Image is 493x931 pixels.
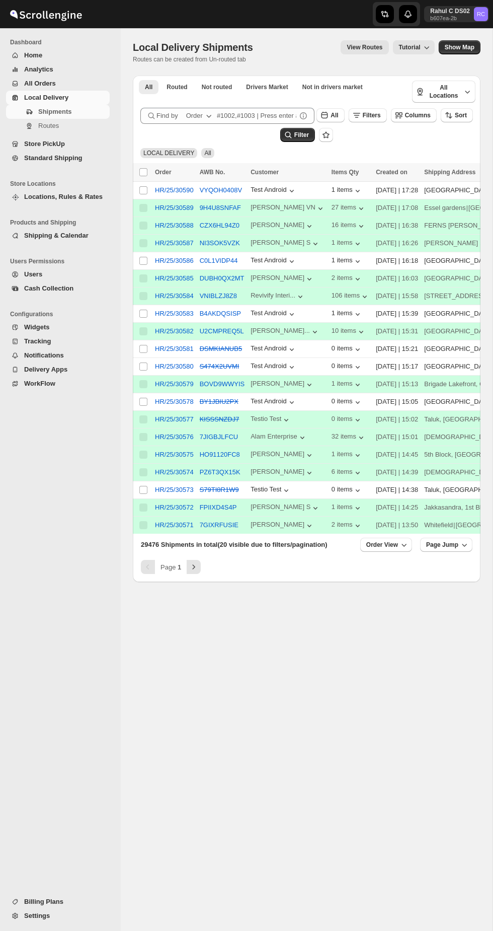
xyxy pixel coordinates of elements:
button: 32 items [332,433,366,443]
span: Drivers Market [246,83,288,91]
div: [PERSON_NAME]... [251,327,310,334]
span: Settings [24,912,50,919]
button: 106 items [332,292,370,302]
button: 9H4U8SNFAF [200,204,241,211]
div: HR/25/30586 [155,257,194,264]
button: Filter [280,128,315,142]
button: [PERSON_NAME] VN [251,203,325,213]
div: 6 items [332,468,363,478]
button: Locations, Rules & Rates [6,190,110,204]
span: Local Delivery [24,94,68,101]
div: Revivify Interi... [251,292,295,299]
button: DSMKIANUB5 [200,345,242,352]
div: 1 items [332,503,363,513]
div: [DATE] | 16:26 [376,238,418,248]
text: RC [477,11,485,17]
div: [PERSON_NAME] [251,221,314,231]
button: HR/25/30584 [155,292,194,300]
button: 16 items [332,221,366,231]
div: [DATE] | 15:02 [376,414,418,424]
button: Page Jump [420,538,472,552]
button: Settings [6,909,110,923]
button: Alam Enterprise [251,433,307,443]
span: Standard Shipping [24,154,83,162]
div: [DATE] | 16:38 [376,221,418,231]
div: Order [186,111,203,121]
p: Routes can be created from Un-routed tab [133,55,257,63]
span: Items Qty [332,169,359,176]
button: Users [6,267,110,281]
div: [DATE] | 15:21 [376,344,418,354]
button: [PERSON_NAME] S [251,239,320,249]
button: Tutorial [393,40,435,54]
div: HR/25/30589 [155,204,194,211]
div: HR/25/30583 [155,310,194,317]
button: HR/25/30582 [155,327,194,335]
div: [DATE] | 16:03 [376,273,418,283]
div: Essel gardens [424,203,465,213]
nav: Pagination [141,560,201,574]
div: 0 items [332,485,363,495]
span: Columns [405,112,431,119]
div: 2 items [332,521,363,531]
p: Rahul C DS02 [430,7,470,15]
span: LOCAL DELIVERY [143,150,194,157]
button: Test Android [251,362,297,372]
button: 0 items [332,344,363,354]
div: [DATE] | 15:17 [376,362,418,372]
div: Test Android [251,186,297,196]
div: 0 items [332,362,363,372]
button: [PERSON_NAME] [251,274,314,284]
span: Page [160,563,181,571]
div: HR/25/30580 [155,363,194,370]
span: View Routes [347,43,382,51]
span: Widgets [24,323,49,331]
button: [PERSON_NAME] S [251,503,320,513]
span: Store PickUp [24,140,65,148]
div: Test Android [251,309,297,319]
button: U2CMPREQ5L [200,327,244,335]
button: HR/25/30572 [155,504,194,511]
button: Un-claimable [296,80,369,94]
div: [DATE] | 13:50 [376,520,418,530]
span: Analytics [24,65,53,73]
span: 29476 Shipments in total (20 visible due to filters/pagination) [141,541,327,548]
button: 10 items [332,327,366,337]
s: S79TI8R1W9 [200,486,239,493]
button: Cash Collection [6,281,110,296]
span: Configurations [10,310,114,318]
span: Shipments [38,108,71,115]
span: Dashboard [10,38,114,46]
button: Filters [349,108,387,122]
button: HR/25/30574 [155,468,194,476]
div: Testio Test [251,415,291,425]
span: Order View [366,541,398,549]
button: Analytics [6,62,110,77]
button: HR/25/30571 [155,521,194,529]
button: HO91120FC8 [200,451,240,458]
button: HR/25/30588 [155,222,194,229]
button: 27 items [332,203,366,213]
span: Routes [38,122,59,129]
button: 0 items [332,397,363,407]
button: HR/25/30587 [155,239,194,247]
button: HR/25/30579 [155,380,194,388]
div: [DATE] | 15:39 [376,309,418,319]
button: FPIIXD4S4P [200,504,237,511]
button: Shipping & Calendar [6,229,110,243]
div: [DATE] | 15:05 [376,397,418,407]
button: Map action label [439,40,480,54]
div: 1 items [332,186,363,196]
span: Notifications [24,351,64,359]
button: VYQOH0408V [200,186,242,194]
p: b607ea-2b [430,15,470,21]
